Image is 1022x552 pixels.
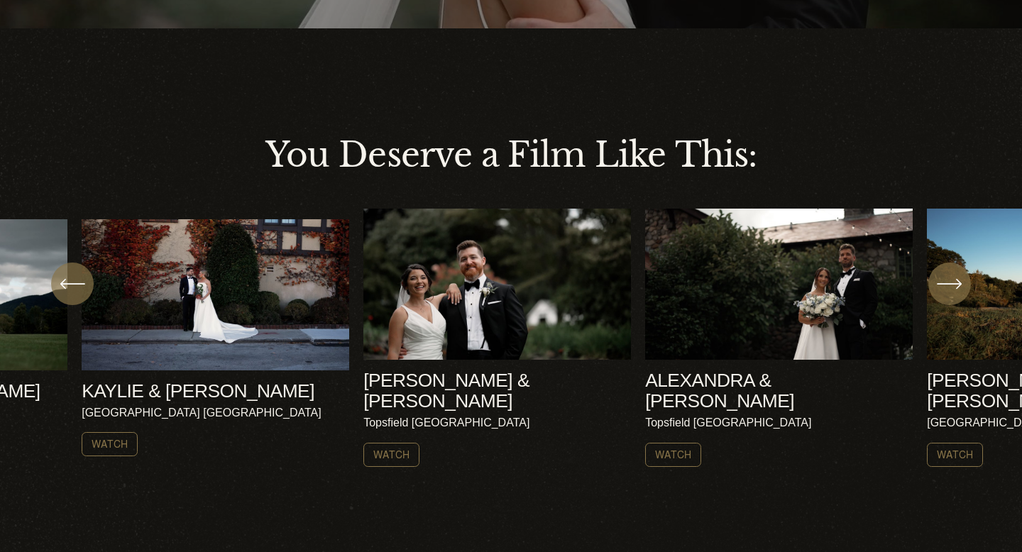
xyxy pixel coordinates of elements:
[645,443,701,467] a: Watch
[928,263,971,305] button: Next
[51,263,94,305] button: Previous
[82,131,940,181] p: You Deserve a Film Like This:
[82,432,138,456] a: Watch
[363,443,419,467] a: Watch
[927,443,983,467] a: Watch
